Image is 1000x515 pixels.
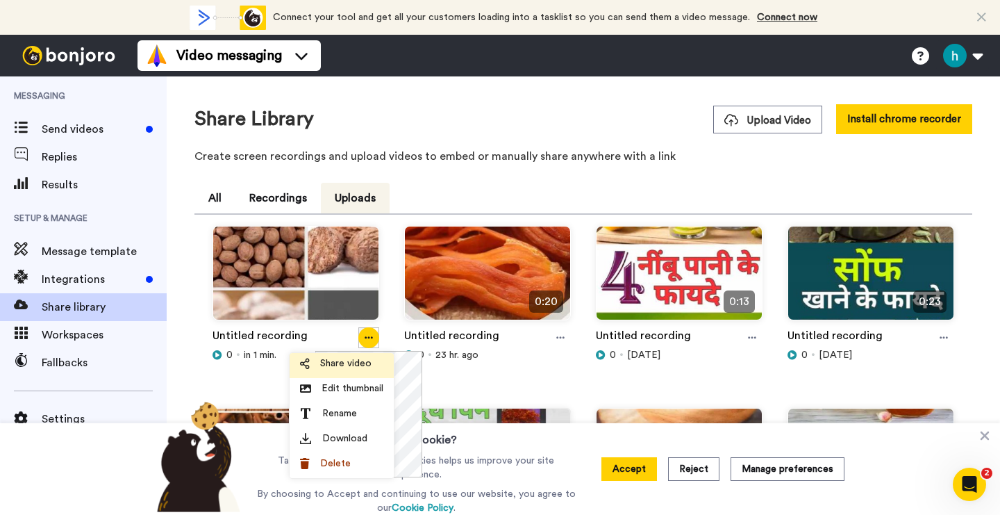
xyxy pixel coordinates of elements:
span: Workspaces [42,327,167,343]
span: Send videos [42,121,140,138]
a: Untitled recording [212,327,308,348]
a: Untitled recording [596,327,691,348]
button: All [194,183,235,213]
span: Results [42,177,167,193]
span: Upload Video [724,113,811,128]
a: Untitled recording [787,327,883,348]
span: Replies [42,149,167,165]
button: Upload Video [713,106,822,133]
span: Connect your tool and get all your customers loading into a tasklist so you can send them a video... [273,13,750,22]
span: Message template [42,243,167,260]
p: By choosing to Accept and continuing to use our website, you agree to our . [253,487,579,515]
button: Install chrome recorder [836,104,972,134]
h1: Share Library [194,108,314,130]
span: Integrations [42,271,140,288]
span: 0:20 [529,291,563,313]
span: Rename [322,407,357,420]
iframe: Intercom live chat [953,468,986,501]
span: 0:13 [724,291,755,313]
img: 13fa3a39-e285-435e-8836-a93d202b5fba_thumbnail_source_1754798993.jpg [788,409,953,514]
img: 1da50113-0521-4bbc-883e-087078c99476_thumbnail_source_1755403597.jpg [213,227,378,332]
img: bear-with-cookie.png [144,401,247,512]
span: Share library [42,299,167,316]
a: Cookie Policy [392,503,453,513]
img: 81da91a4-7f78-46dd-86be-3b928a8f1e67_thumbnail_source_1754971375.jpg [405,409,570,514]
button: Uploads [321,183,390,213]
a: Connect now [757,13,817,22]
span: Edit thumbnail [322,382,383,395]
span: 0 [610,348,616,362]
span: Download [322,432,367,445]
img: d16c81ae-9919-484e-a3a2-349a3cbe823a_thumbnail_source_1754884773.jpg [597,409,762,514]
div: [DATE] [787,348,954,362]
div: 23 hr. ago [404,348,571,362]
img: bj-logo-header-white.svg [17,46,121,65]
p: Create screen recordings and upload videos to embed or manually share anywhere with a link [194,148,972,165]
img: 66d15da5-ad34-4ee0-b076-3cae384d1256_thumbnail_source_1755144247.jpg [788,227,953,332]
span: Fallbacks [42,354,167,371]
div: in 1 min. [212,348,379,362]
img: vm-color.svg [146,44,168,67]
span: 0 [226,348,233,362]
span: Settings [42,411,167,427]
img: 789ff8fe-37c8-4f39-8878-583b569edc5f_thumbnail_source_1755231644.jpg [597,227,762,332]
button: Recordings [235,183,321,213]
span: 0:23 [913,291,947,313]
button: Reject [668,457,719,481]
span: Delete [320,457,351,471]
h3: Want a cookie? [376,423,457,448]
div: [DATE] [596,348,762,362]
span: 0 [418,348,424,362]
img: 55046e09-a112-40e5-9b07-6ea0863edcbd_thumbnail_source_1755317521.jpg [405,227,570,332]
span: 0 [801,348,808,362]
p: Taking one of our delicious cookies helps us improve your site experience. [253,454,579,482]
button: Manage preferences [731,457,844,481]
a: Untitled recording [404,327,499,348]
span: Share video [320,357,372,370]
button: Accept [601,457,657,481]
div: animation [190,6,266,30]
span: Video messaging [176,46,282,65]
span: 2 [981,468,992,479]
